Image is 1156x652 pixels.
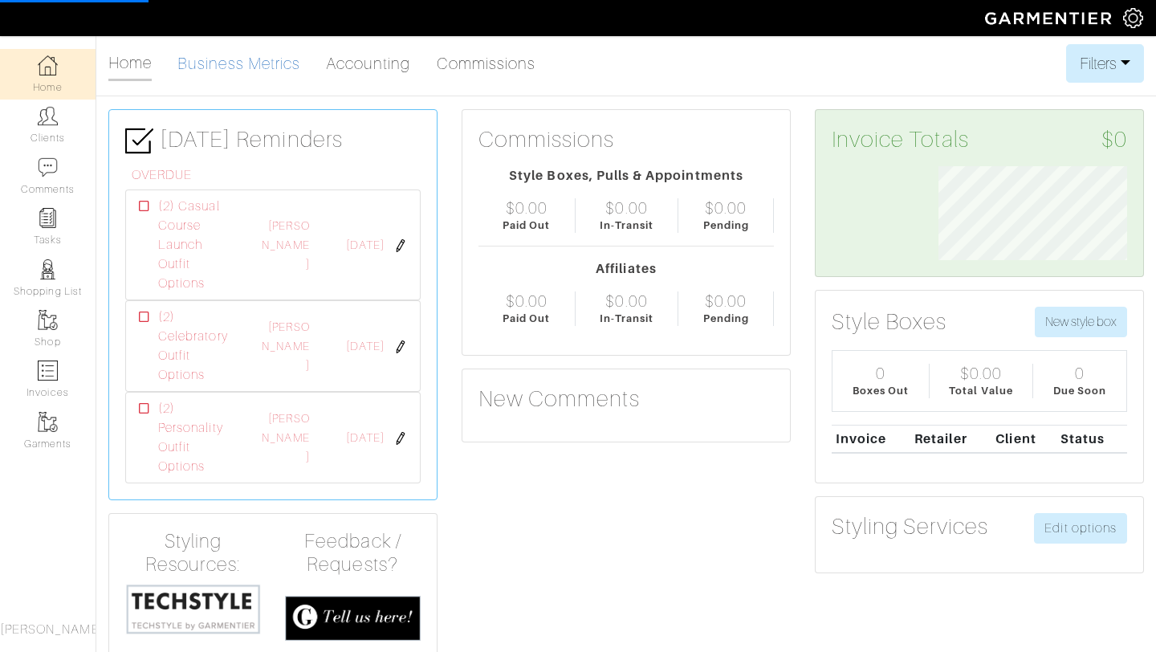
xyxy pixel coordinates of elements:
[125,530,261,577] h4: Styling Resources:
[38,106,58,126] img: clients-icon-6bae9207a08558b7cb47a8932f037763ab4055f8c8b6bfacd5dc20c3e0201464.png
[437,47,536,79] a: Commissions
[949,383,1013,398] div: Total Value
[910,425,991,453] th: Retailer
[1053,383,1106,398] div: Due Soon
[1035,307,1127,337] button: New style box
[478,166,774,185] div: Style Boxes, Pulls & Appointments
[876,364,885,383] div: 0
[832,308,947,336] h3: Style Boxes
[38,361,58,381] img: orders-icon-0abe47150d42831381b5fb84f609e132dff9fe21cb692f30cb5eec754e2cba89.png
[346,237,385,255] span: [DATE]
[832,425,910,453] th: Invoice
[600,218,654,233] div: In-Transit
[38,412,58,432] img: garments-icon-b7da505a4dc4fd61783c78ac3ca0ef83fa9d6f193b1c9dc38574b1d14d53ca28.png
[38,157,58,177] img: comment-icon-a0a6a9ef722e966f86d9cbdc48e553b5cf19dbc54f86b18d962a5391bc8f6eb6.png
[853,383,909,398] div: Boxes Out
[1034,513,1127,544] a: Edit options
[38,259,58,279] img: stylists-icon-eb353228a002819b7ec25b43dbf5f0378dd9e0616d9560372ff212230b889e62.png
[108,47,152,81] a: Home
[132,168,421,183] h6: OVERDUE
[346,430,385,447] span: [DATE]
[38,55,58,75] img: dashboard-icon-dbcd8f5a0b271acd01030246c82b418ddd0df26cd7fceb0bd07c9910d44c42f6.png
[605,291,647,311] div: $0.00
[346,338,385,356] span: [DATE]
[605,198,647,218] div: $0.00
[158,308,237,385] span: (2) Celebratory Outfit Options
[285,530,421,577] h4: Feedback / Requests?
[832,513,988,540] h3: Styling Services
[832,126,1127,153] h3: Invoice Totals
[1123,8,1143,28] img: gear-icon-white-bd11855cb880d31180b6d7d6211b90ccbf57a29d726f0c71d8c61bd08dd39cc2.png
[960,364,1002,383] div: $0.00
[1056,425,1127,453] th: Status
[394,432,407,445] img: pen-cf24a1663064a2ec1b9c1bd2387e9de7a2fa800b781884d57f21acf72779bad2.png
[703,311,749,326] div: Pending
[705,198,747,218] div: $0.00
[503,218,550,233] div: Paid Out
[262,219,309,271] a: [PERSON_NAME]
[703,218,749,233] div: Pending
[503,311,550,326] div: Paid Out
[478,126,615,153] h3: Commissions
[394,239,407,252] img: pen-cf24a1663064a2ec1b9c1bd2387e9de7a2fa800b781884d57f21acf72779bad2.png
[992,425,1057,453] th: Client
[125,127,153,155] img: check-box-icon-36a4915ff3ba2bd8f6e4f29bc755bb66becd62c870f447fc0dd1365fcfddab58.png
[506,291,547,311] div: $0.00
[125,583,261,635] img: techstyle-93310999766a10050dc78ceb7f971a75838126fd19372ce40ba20cdf6a89b94b.png
[38,310,58,330] img: garments-icon-b7da505a4dc4fd61783c78ac3ca0ef83fa9d6f193b1c9dc38574b1d14d53ca28.png
[600,311,654,326] div: In-Transit
[285,596,421,642] img: feedback_requests-3821251ac2bd56c73c230f3229a5b25d6eb027adea667894f41107c140538ee0.png
[1101,126,1127,153] span: $0
[158,197,237,293] span: (2) Casual Course Launch Outfit Options
[506,198,547,218] div: $0.00
[478,385,774,413] h3: New Comments
[1075,364,1085,383] div: 0
[1066,44,1144,83] button: Filters
[262,412,309,463] a: [PERSON_NAME]
[125,126,421,155] h3: [DATE] Reminders
[478,259,774,279] div: Affiliates
[394,340,407,353] img: pen-cf24a1663064a2ec1b9c1bd2387e9de7a2fa800b781884d57f21acf72779bad2.png
[977,4,1123,32] img: garmentier-logo-header-white-b43fb05a5012e4ada735d5af1a66efaba907eab6374d6393d1fbf88cb4ef424d.png
[38,208,58,228] img: reminder-icon-8004d30b9f0a5d33ae49ab947aed9ed385cf756f9e5892f1edd6e32f2345188e.png
[177,47,300,79] a: Business Metrics
[326,47,411,79] a: Accounting
[158,399,237,476] span: (2) Personality Outfit Options
[262,320,309,372] a: [PERSON_NAME]
[705,291,747,311] div: $0.00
